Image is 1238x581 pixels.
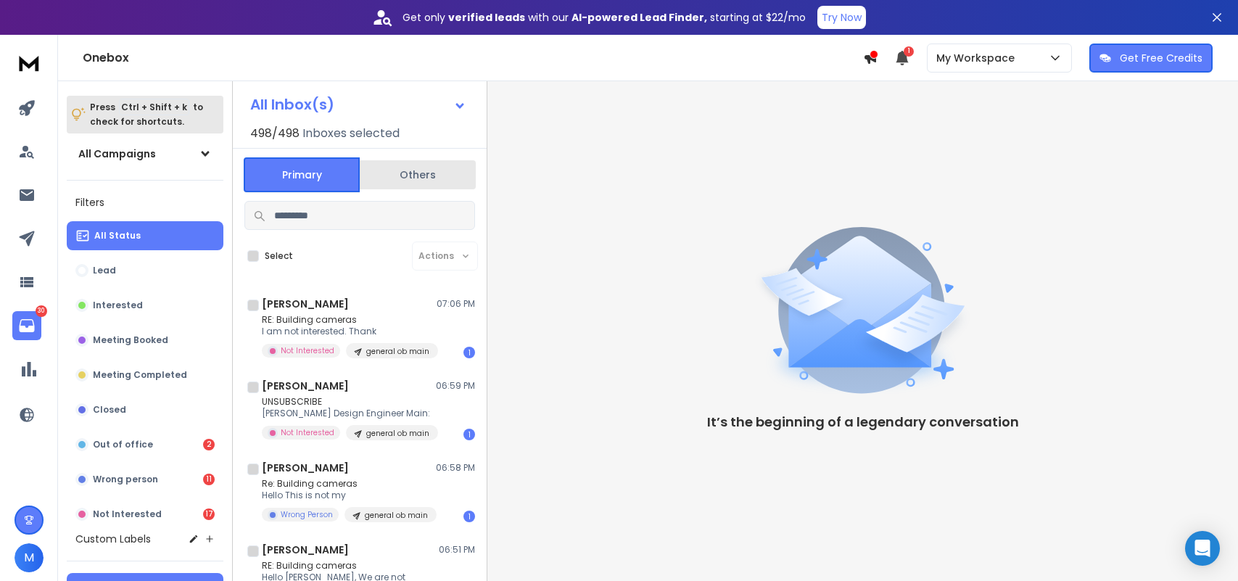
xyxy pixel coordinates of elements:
div: 2 [203,439,215,450]
button: Interested [67,291,223,320]
button: Get Free Credits [1089,44,1213,73]
button: Primary [244,157,360,192]
div: 11 [203,474,215,485]
span: 498 / 498 [250,125,300,142]
p: Closed [93,404,126,416]
button: Others [360,159,476,191]
label: Select [265,250,293,262]
div: 1 [463,429,475,440]
button: Closed [67,395,223,424]
p: 07:06 PM [437,298,475,310]
h1: Onebox [83,49,863,67]
p: Wrong Person [281,509,333,520]
div: 17 [203,508,215,520]
p: 30 [36,305,47,317]
h1: [PERSON_NAME] [262,379,349,393]
h3: Inboxes selected [302,125,400,142]
button: Try Now [817,6,866,29]
p: UNSUBSCRIBE [262,396,436,408]
a: 30 [12,311,41,340]
button: Not Interested17 [67,500,223,529]
h3: Filters [67,192,223,213]
p: Not Interested [281,427,334,438]
p: Meeting Booked [93,334,168,346]
img: logo [15,49,44,76]
p: Meeting Completed [93,369,187,381]
p: Not Interested [93,508,162,520]
p: RE: Building cameras [262,314,436,326]
p: 06:59 PM [436,380,475,392]
p: Try Now [822,10,862,25]
p: Get Free Credits [1120,51,1202,65]
h1: [PERSON_NAME] [262,461,349,475]
p: I am not interested. Thank [262,326,436,337]
button: All Campaigns [67,139,223,168]
button: All Status [67,221,223,250]
button: M [15,543,44,572]
p: All Status [94,230,141,242]
div: Open Intercom Messenger [1185,531,1220,566]
strong: AI-powered Lead Finder, [571,10,707,25]
p: Wrong person [93,474,158,485]
p: Press to check for shortcuts. [90,100,203,129]
p: It’s the beginning of a legendary conversation [707,412,1019,432]
h3: Custom Labels [75,532,151,546]
button: Meeting Completed [67,360,223,390]
h1: All Inbox(s) [250,97,334,112]
div: 1 [463,511,475,522]
h1: All Campaigns [78,147,156,161]
p: Re: Building cameras [262,478,436,490]
strong: verified leads [448,10,525,25]
p: [PERSON_NAME] Design Engineer Main: [262,408,436,419]
p: Hello This is not my [262,490,436,501]
button: All Inbox(s) [239,90,478,119]
p: general ob main [365,510,428,521]
h1: [PERSON_NAME] [262,543,349,557]
p: Get only with our starting at $22/mo [403,10,806,25]
button: Lead [67,256,223,285]
p: RE: Building cameras [262,560,436,572]
p: Out of office [93,439,153,450]
p: general ob main [366,346,429,357]
button: Out of office2 [67,430,223,459]
p: Lead [93,265,116,276]
p: Interested [93,300,143,311]
p: Not Interested [281,345,334,356]
p: My Workspace [936,51,1020,65]
p: 06:51 PM [439,544,475,556]
p: general ob main [366,428,429,439]
p: 06:58 PM [436,462,475,474]
span: Ctrl + Shift + k [119,99,189,115]
button: Wrong person11 [67,465,223,494]
span: 1 [904,46,914,57]
div: 1 [463,347,475,358]
button: Meeting Booked [67,326,223,355]
h1: [PERSON_NAME] [262,297,349,311]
